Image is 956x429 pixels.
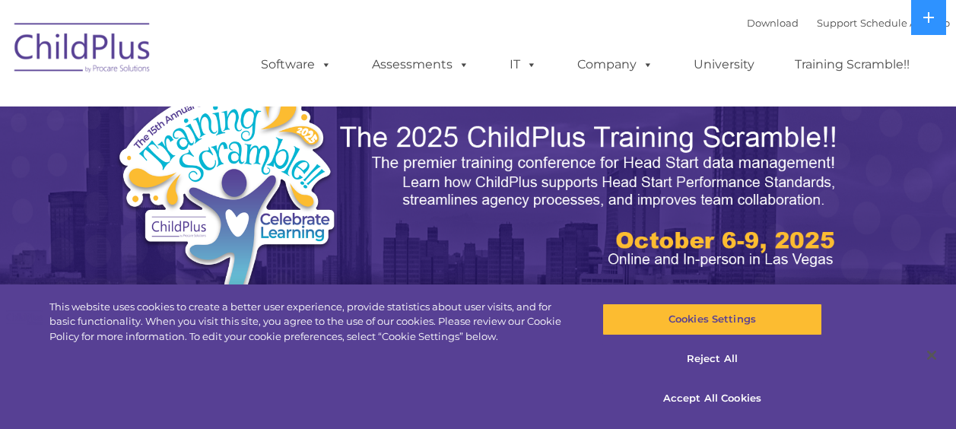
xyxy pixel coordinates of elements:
div: This website uses cookies to create a better user experience, provide statistics about user visit... [49,300,573,345]
a: University [678,49,770,80]
a: Company [562,49,669,80]
a: Support [817,17,857,29]
a: Download [747,17,799,29]
a: Training Scramble!! [780,49,925,80]
img: ChildPlus by Procare Solutions [7,12,159,88]
a: Software [246,49,347,80]
a: Schedule A Demo [860,17,950,29]
button: Reject All [602,343,822,375]
button: Close [915,338,948,372]
a: IT [494,49,552,80]
button: Accept All Cookies [602,382,822,414]
a: Assessments [357,49,484,80]
font: | [747,17,950,29]
button: Cookies Settings [602,303,822,335]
